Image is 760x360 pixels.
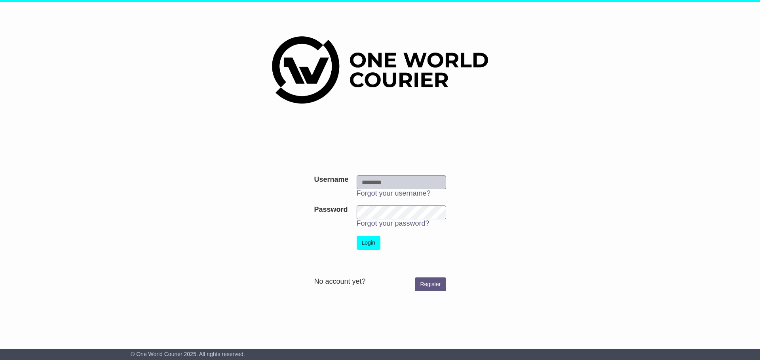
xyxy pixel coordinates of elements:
[357,219,429,227] a: Forgot your password?
[357,189,431,197] a: Forgot your username?
[272,36,488,104] img: One World
[314,175,348,184] label: Username
[131,351,245,357] span: © One World Courier 2025. All rights reserved.
[415,277,446,291] a: Register
[314,277,446,286] div: No account yet?
[314,205,348,214] label: Password
[357,236,380,250] button: Login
